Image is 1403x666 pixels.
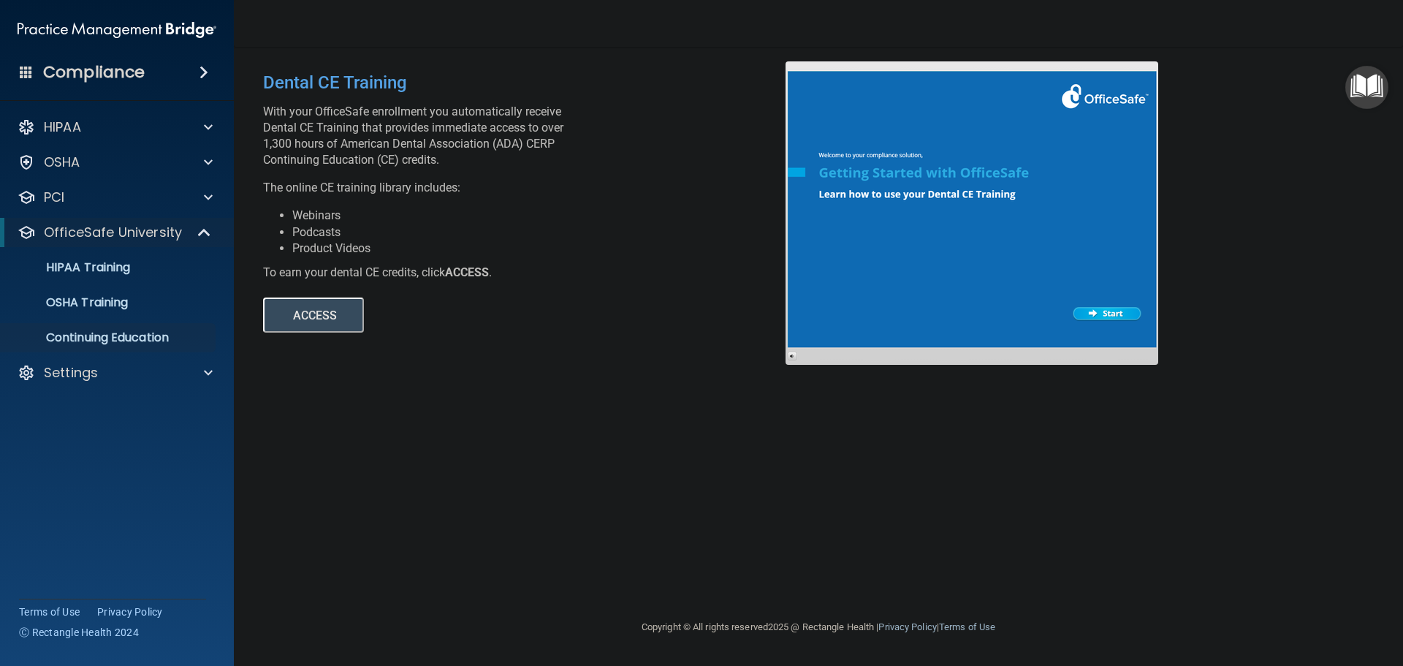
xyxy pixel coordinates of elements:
[939,621,995,632] a: Terms of Use
[9,330,209,345] p: Continuing Education
[878,621,936,632] a: Privacy Policy
[44,189,64,206] p: PCI
[19,605,80,619] a: Terms of Use
[552,604,1085,651] div: Copyright © All rights reserved 2025 @ Rectangle Health | |
[44,364,98,382] p: Settings
[9,260,130,275] p: HIPAA Training
[263,61,796,104] div: Dental CE Training
[445,265,489,279] b: ACCESS
[18,118,213,136] a: HIPAA
[18,15,216,45] img: PMB logo
[263,104,796,168] p: With your OfficeSafe enrollment you automatically receive Dental CE Training that provides immedi...
[292,208,796,224] li: Webinars
[292,224,796,241] li: Podcasts
[19,625,139,640] span: Ⓒ Rectangle Health 2024
[263,180,796,196] p: The online CE training library includes:
[18,154,213,171] a: OSHA
[18,189,213,206] a: PCI
[97,605,163,619] a: Privacy Policy
[44,224,182,241] p: OfficeSafe University
[263,311,663,322] a: ACCESS
[18,364,213,382] a: Settings
[1345,66,1388,109] button: Open Resource Center
[292,241,796,257] li: Product Videos
[263,298,364,333] button: ACCESS
[44,118,81,136] p: HIPAA
[263,265,796,281] div: To earn your dental CE credits, click .
[43,62,145,83] h4: Compliance
[18,224,212,241] a: OfficeSafe University
[9,295,128,310] p: OSHA Training
[44,154,80,171] p: OSHA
